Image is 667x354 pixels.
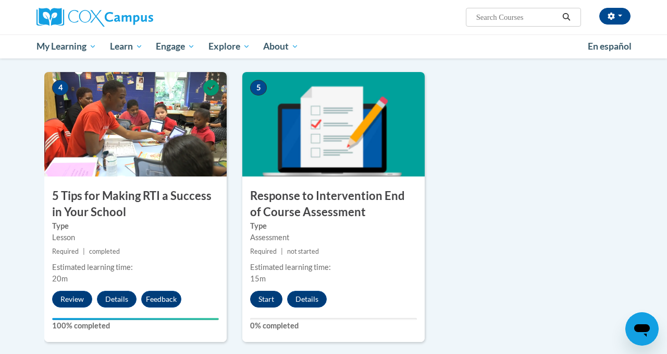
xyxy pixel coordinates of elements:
span: not started [287,247,319,255]
div: Your progress [52,318,219,320]
div: Main menu [29,34,638,58]
button: Review [52,291,92,308]
label: Type [250,220,417,232]
span: | [83,247,85,255]
span: 20m [52,274,68,283]
a: My Learning [30,34,103,58]
button: Search [559,11,574,23]
button: Details [287,291,327,308]
a: Cox Campus [36,8,224,27]
span: 5 [250,80,267,96]
button: Feedback [141,291,181,308]
h3: 5 Tips for Making RTI a Success in Your School [44,188,227,220]
span: completed [89,247,120,255]
span: Required [250,247,277,255]
div: Estimated learning time: [250,262,417,273]
label: 0% completed [250,320,417,332]
img: Course Image [44,72,227,176]
span: En español [588,41,632,52]
button: Details [97,291,137,308]
a: Learn [103,34,150,58]
span: My Learning [36,40,96,53]
label: Type [52,220,219,232]
span: 4 [52,80,69,96]
input: Search Courses [475,11,559,23]
a: En español [581,36,638,57]
span: Engage [156,40,195,53]
div: Assessment [250,232,417,243]
div: Lesson [52,232,219,243]
span: About [263,40,299,53]
span: | [281,247,283,255]
img: Cox Campus [36,8,153,27]
label: 100% completed [52,320,219,332]
span: Explore [208,40,250,53]
img: Course Image [242,72,425,176]
span: Learn [110,40,143,53]
a: Engage [149,34,202,58]
a: About [257,34,306,58]
button: Account Settings [599,8,631,25]
button: Start [250,291,282,308]
iframe: Button to launch messaging window [625,312,659,346]
span: Required [52,247,79,255]
a: Explore [202,34,257,58]
span: 15m [250,274,266,283]
h3: Response to Intervention End of Course Assessment [242,188,425,220]
div: Estimated learning time: [52,262,219,273]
